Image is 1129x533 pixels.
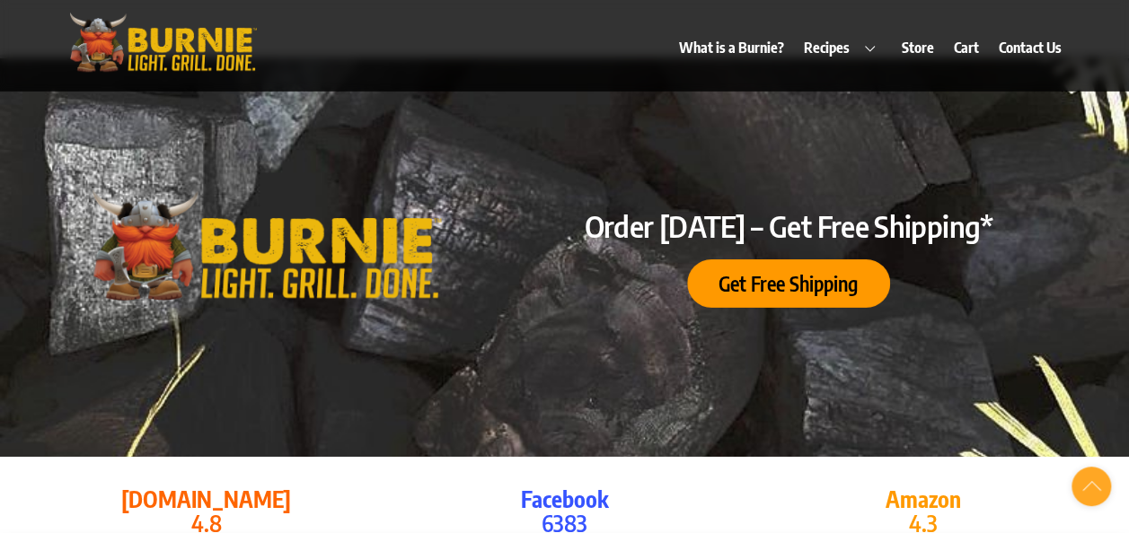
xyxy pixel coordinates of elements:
span: Get Free Shipping [719,275,858,293]
strong: [DOMAIN_NAME] [121,485,291,513]
strong: Amazon [886,485,961,513]
img: burniegrill.com-logo-high-res-2020110_500px [59,9,266,76]
a: Cart [945,27,987,68]
a: Contact Us [990,27,1070,68]
span: Order [DATE] – Get Free Shipping* [584,208,992,244]
a: Burnie Grill [59,51,266,82]
img: burniegrill.com-logo-high-res-2020110_500px [73,190,458,301]
strong: Facebook [520,485,608,513]
a: What is a Burnie? [670,27,792,68]
a: Recipes [795,27,890,68]
a: Store [893,27,942,68]
a: Get Free Shipping [687,259,890,308]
